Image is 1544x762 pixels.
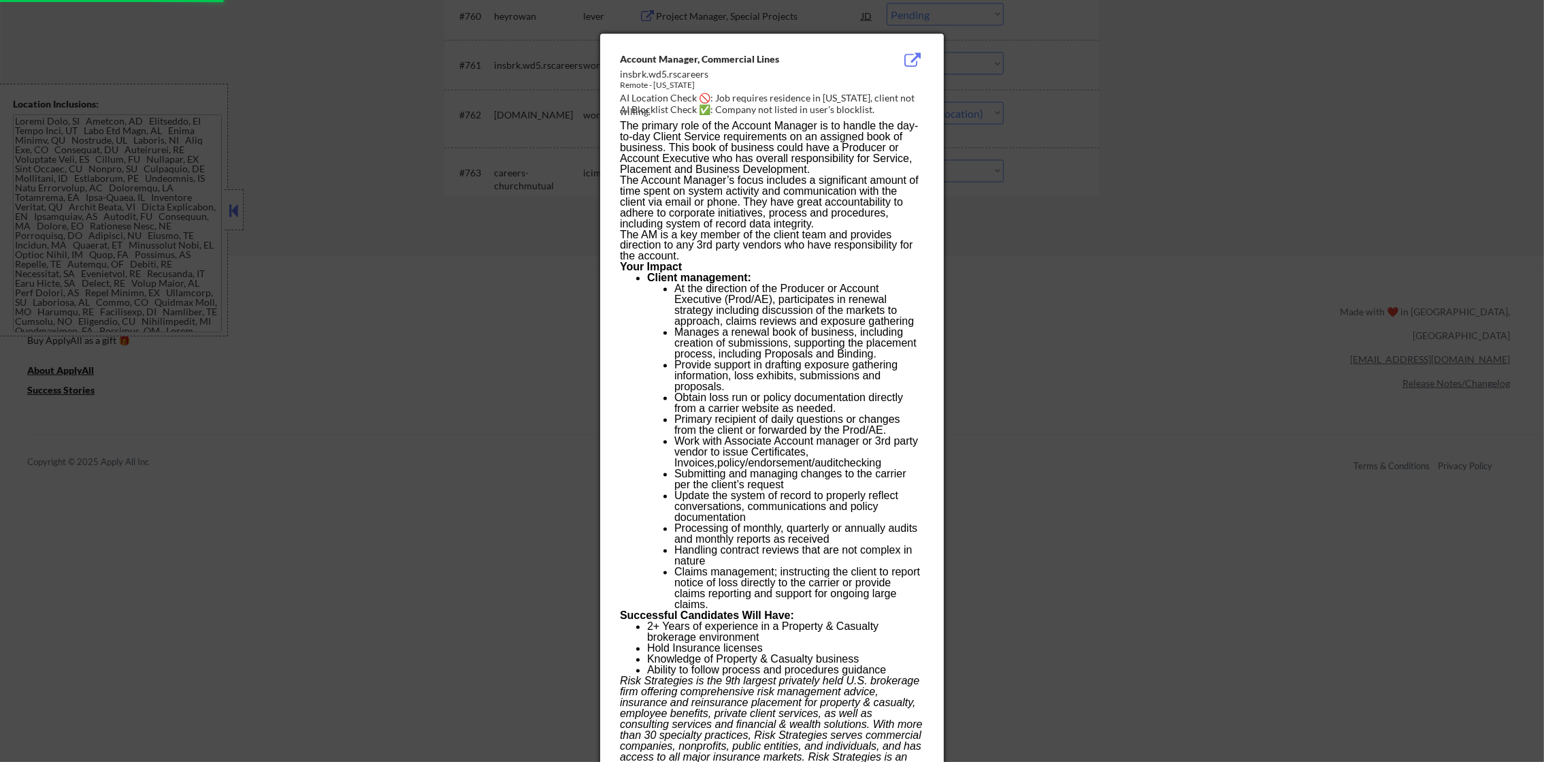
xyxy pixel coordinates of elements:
[674,436,923,469] li: Work with Associate Account manager or 3rd party vendor to issue Certificates, Invoices, checking
[647,622,923,644] li: 2+ Years of experience in a Property & Casualty brokerage environment
[620,52,855,66] div: Account Manager, Commercial Lines
[620,103,930,116] div: AI Blocklist Check ✅: Company not listed in user's blocklist.
[647,272,751,284] b: Client management:
[620,229,923,262] p: The AM is a key member of the client team and provides direction to any 3rd party vendors who hav...
[674,491,923,524] li: Update the system of record to properly reflect conversations, communications and policy document...
[620,610,794,622] b: Successful Candidates Will Have:
[674,567,923,611] li: Claims management; instructing the client to report notice of loss directly to the carrier or pro...
[620,121,923,175] p: The primary role of the Account Manager is to handle the day-to-day Client Service requirements o...
[674,360,923,393] li: Provide support in drafting exposure gathering information, loss exhibits, submissions and propos...
[717,458,838,469] span: policy/endorsement/audit
[674,284,923,328] li: At the direction of the Producer or Account Executive (Prod/AE), participates in renewal strategy...
[647,644,923,654] li: Hold Insurance licenses
[674,524,923,545] li: Processing of monthly, quarterly or annually audits and monthly reports as received
[620,175,923,229] p: The Account Manager’s focus includes a significant amount of time spent on system activity and co...
[674,328,923,360] li: Manages a renewal book of business, including creation of submissions, supporting the placement p...
[674,393,923,415] li: Obtain loss run or policy documentation directly from a carrier website as needed.
[620,67,855,81] div: insbrk.wd5.rscareers
[620,80,855,91] div: Remote - [US_STATE]
[674,415,923,436] li: Primary recipient of daily questions or changes from the client or forwarded by the Prod/AE.
[674,545,923,567] li: Handling contract reviews that are not complex in nature
[647,665,923,676] li: Ability to follow process and procedures guidance
[647,654,923,665] li: Knowledge of Property & Casualty business
[620,261,682,273] b: Your Impact
[674,469,923,491] li: Submitting and managing changes to the carrier per the client’s request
